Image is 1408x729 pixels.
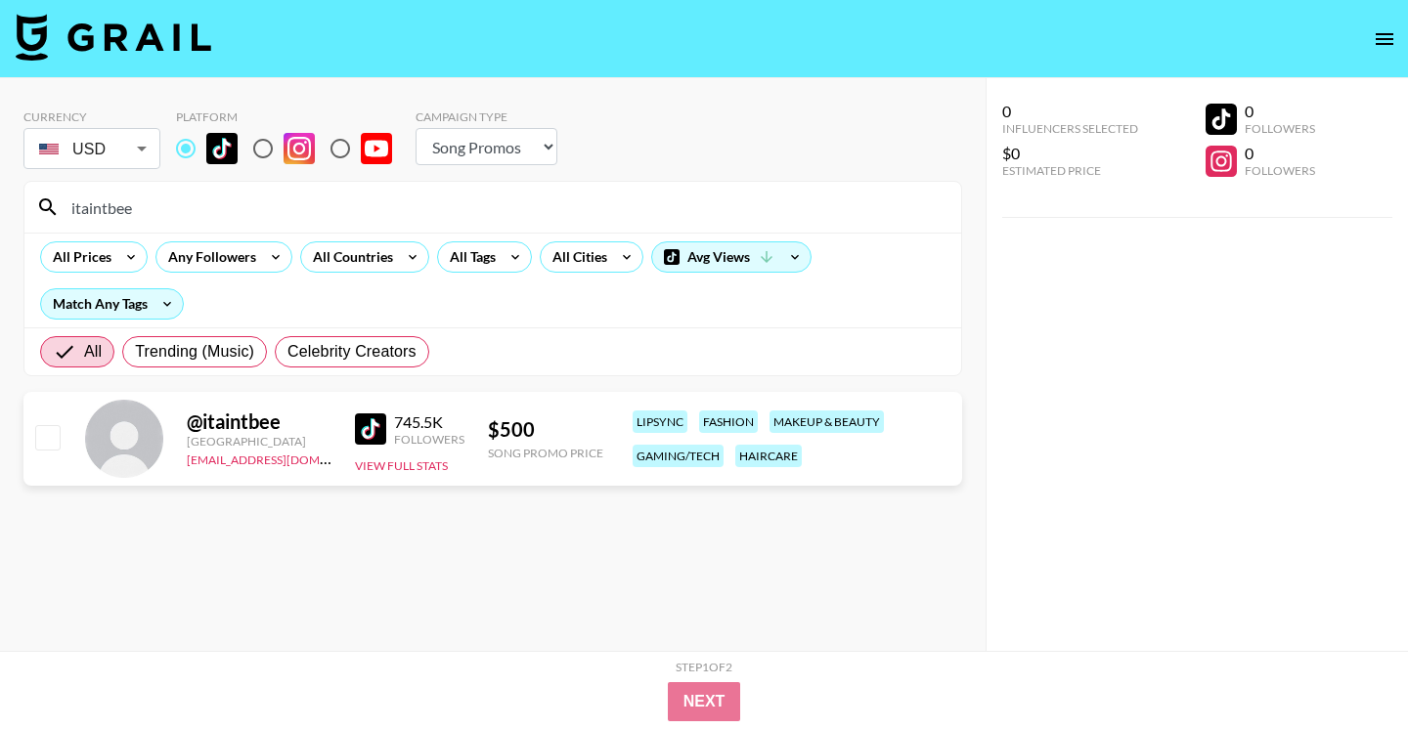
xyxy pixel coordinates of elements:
button: Next [668,682,741,721]
div: gaming/tech [633,445,724,467]
div: Match Any Tags [41,289,183,319]
div: makeup & beauty [770,410,884,433]
iframe: Drift Widget Chat Controller [1310,631,1385,706]
div: Step 1 of 2 [676,660,732,674]
div: Platform [176,109,408,124]
div: Followers [1245,121,1315,136]
div: All Countries [301,242,397,272]
img: Grail Talent [16,14,211,61]
div: haircare [735,445,802,467]
img: TikTok [206,133,238,164]
div: 0 [1245,144,1315,163]
a: [EMAIL_ADDRESS][DOMAIN_NAME] [187,449,383,467]
button: View Full Stats [355,458,448,473]
button: open drawer [1365,20,1404,59]
span: Celebrity Creators [287,340,417,364]
div: All Cities [541,242,611,272]
div: Any Followers [156,242,260,272]
div: Followers [1245,163,1315,178]
div: Song Promo Price [488,446,603,460]
div: $ 500 [488,417,603,442]
img: TikTok [355,413,386,445]
div: Influencers Selected [1002,121,1138,136]
div: [GEOGRAPHIC_DATA] [187,434,331,449]
div: Estimated Price [1002,163,1138,178]
div: fashion [699,410,758,433]
div: Avg Views [652,242,811,272]
div: $0 [1002,144,1138,163]
div: lipsync [633,410,687,433]
div: @ itaintbee [187,409,331,434]
div: Followers [394,432,464,447]
input: Search by User Name [60,192,949,223]
div: Campaign Type [416,109,557,124]
img: Instagram [284,133,315,164]
img: YouTube [361,133,392,164]
span: All [84,340,102,364]
div: All Tags [438,242,500,272]
div: All Prices [41,242,115,272]
div: 745.5K [394,412,464,432]
div: USD [27,132,156,166]
span: Trending (Music) [135,340,254,364]
div: 0 [1002,102,1138,121]
div: Currency [23,109,160,124]
div: 0 [1245,102,1315,121]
